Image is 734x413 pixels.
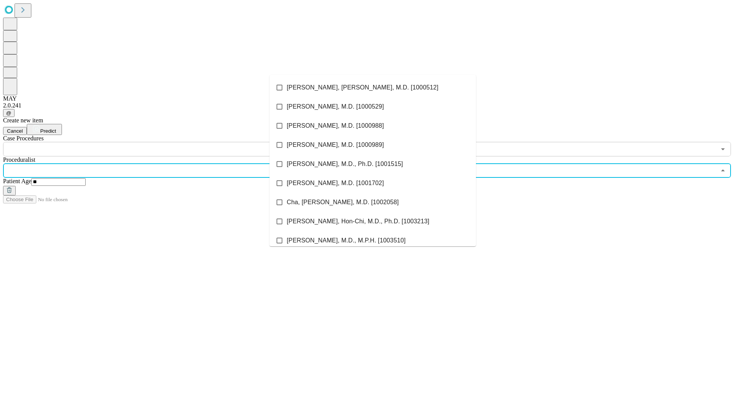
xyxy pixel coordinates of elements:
[287,179,384,188] span: [PERSON_NAME], M.D. [1001702]
[3,127,27,135] button: Cancel
[3,156,35,163] span: Proceduralist
[3,178,31,184] span: Patient Age
[3,102,731,109] div: 2.0.241
[3,95,731,102] div: MAY
[718,165,728,176] button: Close
[3,109,15,117] button: @
[718,144,728,154] button: Open
[287,198,399,207] span: Cha, [PERSON_NAME], M.D. [1002058]
[287,121,384,130] span: [PERSON_NAME], M.D. [1000988]
[40,128,56,134] span: Predict
[287,217,429,226] span: [PERSON_NAME], Hon-Chi, M.D., Ph.D. [1003213]
[287,140,384,150] span: [PERSON_NAME], M.D. [1000989]
[3,117,43,124] span: Create new item
[287,83,438,92] span: [PERSON_NAME], [PERSON_NAME], M.D. [1000512]
[27,124,62,135] button: Predict
[3,135,44,141] span: Scheduled Procedure
[7,128,23,134] span: Cancel
[287,102,384,111] span: [PERSON_NAME], M.D. [1000529]
[287,159,403,169] span: [PERSON_NAME], M.D., Ph.D. [1001515]
[6,110,11,116] span: @
[287,236,406,245] span: [PERSON_NAME], M.D., M.P.H. [1003510]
